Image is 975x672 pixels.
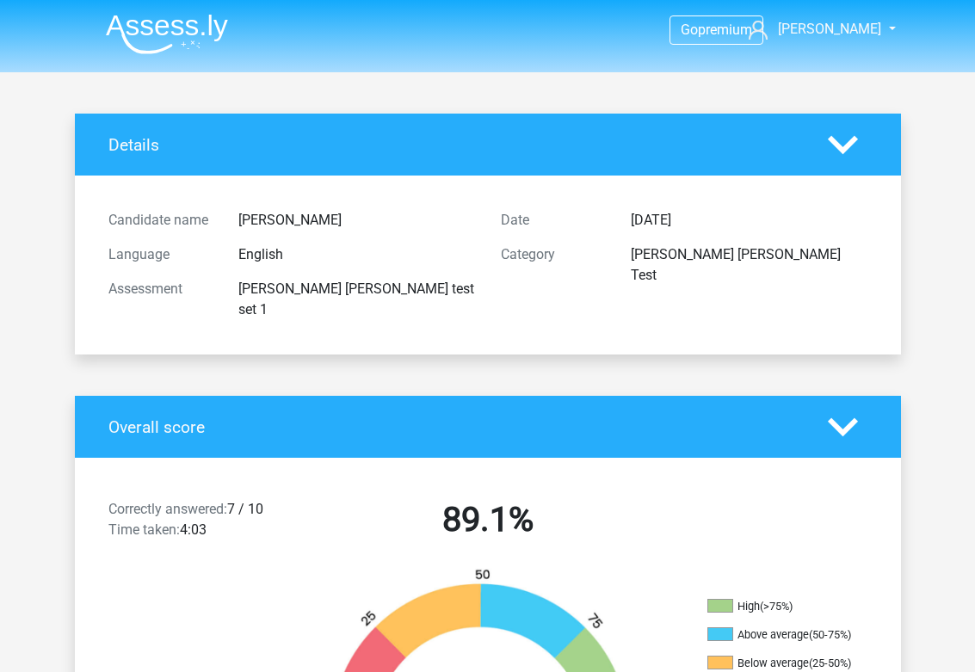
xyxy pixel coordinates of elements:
div: (25-50%) [809,657,851,669]
span: [PERSON_NAME] [778,21,881,37]
div: English [225,244,487,265]
a: Gopremium [670,18,762,41]
h4: Details [108,135,802,155]
div: (>75%) [760,600,793,613]
div: Language [96,244,226,265]
div: Date [488,210,619,231]
div: 7 / 10 4:03 [96,499,292,547]
div: [PERSON_NAME] [225,210,487,231]
span: Correctly answered: [108,501,227,517]
li: Above average [707,627,879,643]
h2: 89.1% [305,499,671,540]
span: premium [698,22,752,38]
div: [PERSON_NAME] [PERSON_NAME] test set 1 [225,279,487,320]
img: Assessly [106,14,228,54]
div: Category [488,244,619,286]
div: [PERSON_NAME] [PERSON_NAME] Test [618,244,879,286]
div: Candidate name [96,210,226,231]
a: [PERSON_NAME] [742,19,883,40]
li: High [707,599,879,614]
span: Go [681,22,698,38]
li: Below average [707,656,879,671]
div: Assessment [96,279,226,320]
div: [DATE] [618,210,879,231]
h4: Overall score [108,417,802,437]
span: Time taken: [108,521,180,538]
div: (50-75%) [809,628,851,641]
